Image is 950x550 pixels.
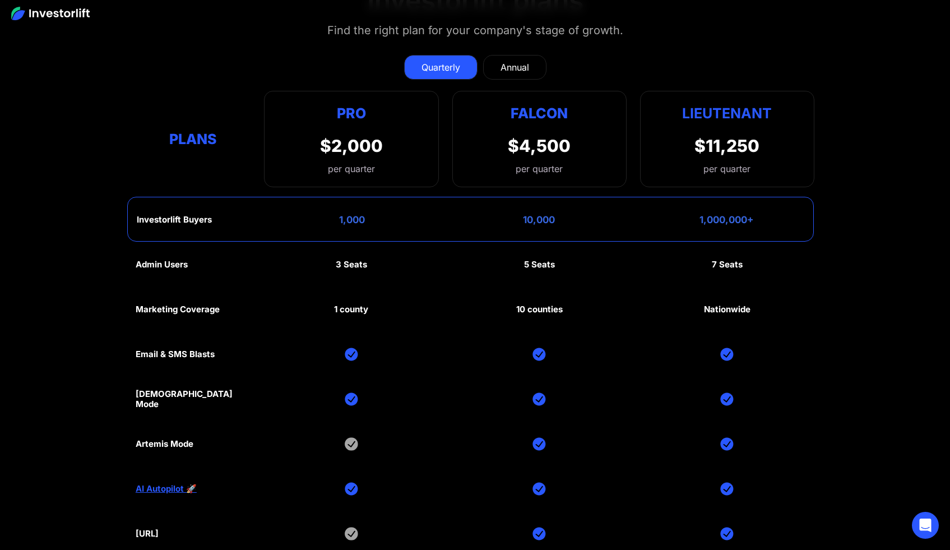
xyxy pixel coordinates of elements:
[508,136,571,156] div: $4,500
[682,105,772,122] strong: Lieutenant
[524,260,555,270] div: 5 Seats
[339,214,365,225] div: 1,000
[136,260,188,270] div: Admin Users
[136,439,193,449] div: Artemis Mode
[320,162,383,175] div: per quarter
[136,128,251,150] div: Plans
[320,103,383,124] div: Pro
[336,260,367,270] div: 3 Seats
[516,162,563,175] div: per quarter
[137,215,212,225] div: Investorlift Buyers
[136,529,159,539] div: [URL]
[516,304,563,315] div: 10 counties
[320,136,383,156] div: $2,000
[699,214,754,225] div: 1,000,000+
[327,21,623,39] div: Find the right plan for your company's stage of growth.
[421,61,460,74] div: Quarterly
[334,304,368,315] div: 1 county
[511,103,568,124] div: Falcon
[136,484,197,494] a: AI Autopilot 🚀
[912,512,939,539] div: Open Intercom Messenger
[694,136,759,156] div: $11,250
[523,214,555,225] div: 10,000
[703,162,750,175] div: per quarter
[704,304,750,315] div: Nationwide
[712,260,743,270] div: 7 Seats
[501,61,529,74] div: Annual
[136,304,220,315] div: Marketing Coverage
[136,349,215,359] div: Email & SMS Blasts
[136,389,251,409] div: [DEMOGRAPHIC_DATA] Mode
